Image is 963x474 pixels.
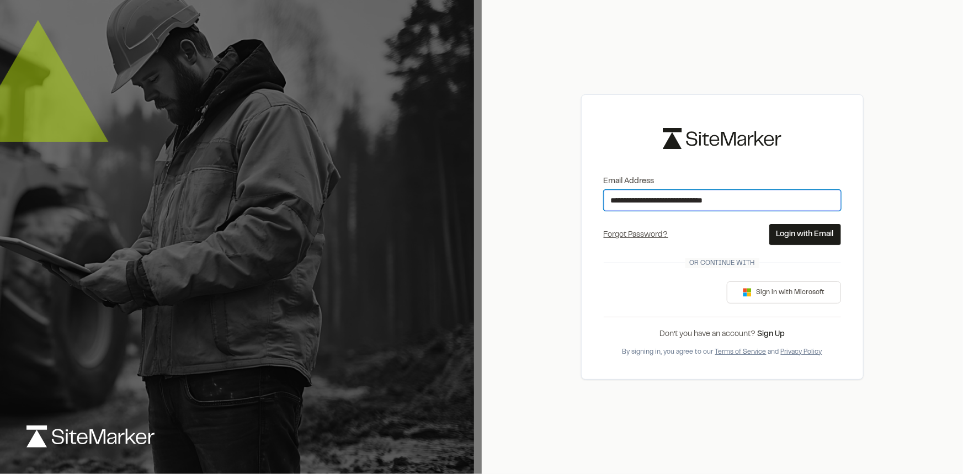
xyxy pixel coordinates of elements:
[663,128,781,148] img: logo-black-rebrand.svg
[757,331,785,338] a: Sign Up
[781,347,822,357] button: Privacy Policy
[604,175,841,188] label: Email Address
[769,224,841,245] button: Login with Email
[715,347,767,357] button: Terms of Service
[26,425,155,448] img: logo-white-rebrand.svg
[727,281,841,303] button: Sign in with Microsoft
[604,328,841,340] div: Don’t you have an account?
[685,258,759,268] span: Or continue with
[604,347,841,357] div: By signing in, you agree to our and
[604,232,668,238] a: Forgot Password?
[598,280,710,305] iframe: Sign in with Google Button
